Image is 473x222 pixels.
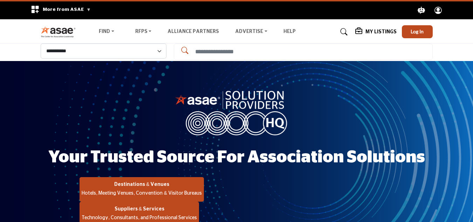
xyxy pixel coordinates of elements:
h2: Suppliers & Services [82,206,197,212]
img: Site Logo [41,26,80,38]
a: Find [94,27,119,37]
div: More from ASAE [26,1,95,19]
div: My Listings [355,28,397,36]
a: RFPs [130,27,157,37]
button: Destinations & Venues Hotels, Meeting Venues, Convention & Visitor Bureaus [80,177,204,202]
h1: Your Trusted Source for Association Solutions [48,147,425,168]
img: image [175,89,298,135]
a: Advertise [230,27,272,37]
p: Hotels, Meeting Venues, Convention & Visitor Bureaus [82,190,201,197]
button: Log In [402,25,433,38]
a: Help [283,29,296,34]
span: Log In [411,28,424,34]
h2: Destinations & Venues [82,182,201,188]
a: Search [334,26,351,38]
p: Technology, Consultants, and Professional Services [82,215,197,222]
h5: My Listings [365,29,397,35]
a: Alliance Partners [167,29,219,34]
select: Select Listing Type Dropdown [41,43,166,59]
input: Search Solutions [174,43,433,60]
span: More from ASAE [43,7,91,12]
